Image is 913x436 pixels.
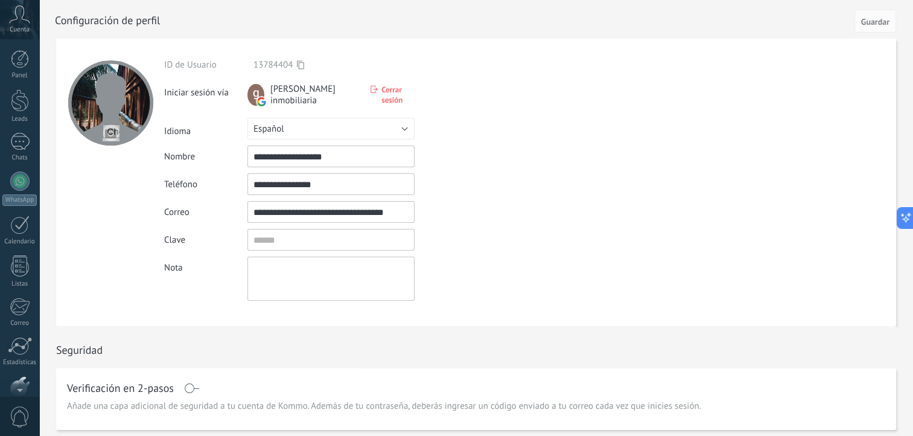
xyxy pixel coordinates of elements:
div: Correo [164,207,247,218]
div: Correo [2,319,37,327]
span: [PERSON_NAME] inmobiliaria [270,83,359,106]
span: 13784404 [253,59,293,71]
h1: Seguridad [56,343,103,357]
div: Panel [2,72,37,80]
div: Idioma [164,121,247,137]
div: Estadísticas [2,359,37,367]
span: Español [253,123,284,135]
div: Clave [164,234,247,246]
div: WhatsApp [2,194,37,206]
div: Nota [164,257,247,274]
span: Cuenta [10,26,30,34]
span: Añade una capa adicional de seguridad a tu cuenta de Kommo. Además de tu contraseña, deberás ingr... [67,400,701,412]
h1: Verificación en 2-pasos [67,383,174,393]
div: Iniciar sesión vía [164,82,247,98]
div: Nombre [164,151,247,162]
div: Teléfono [164,179,247,190]
button: Guardar [854,10,896,33]
div: ID de Usuario [164,59,247,71]
span: Cerrar sesión [381,85,415,105]
div: Chats [2,154,37,162]
span: Guardar [861,18,889,26]
div: Leads [2,115,37,123]
div: Calendario [2,238,37,246]
div: Listas [2,280,37,288]
button: Español [247,118,415,139]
